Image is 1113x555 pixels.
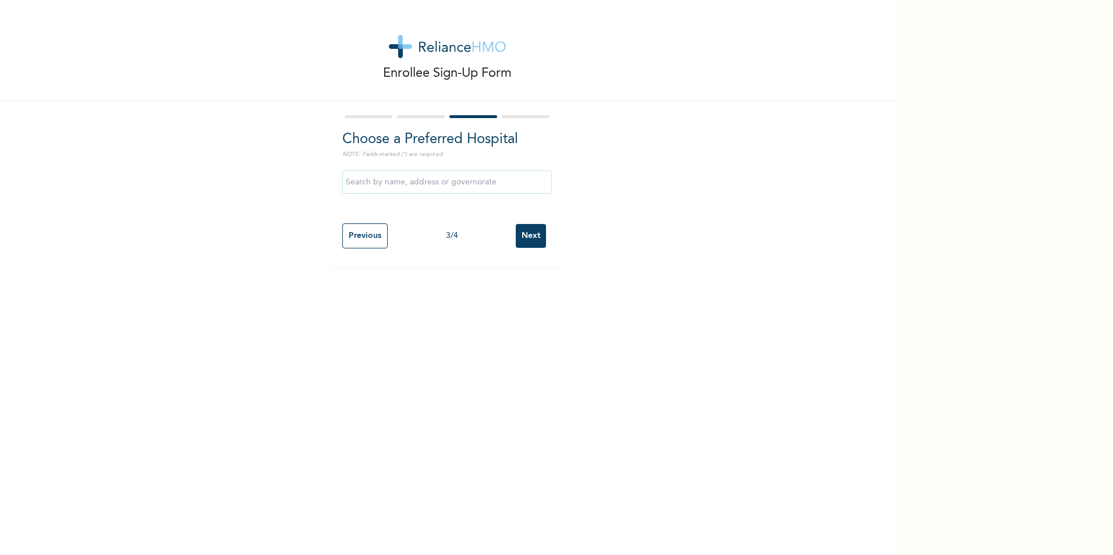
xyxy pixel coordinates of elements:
[342,150,552,159] p: NOTE: Fields marked (*) are required
[342,170,552,194] input: Search by name, address or governorate
[383,64,512,83] p: Enrollee Sign-Up Form
[388,230,516,242] div: 3 / 4
[389,35,506,58] img: logo
[342,129,552,150] h2: Choose a Preferred Hospital
[342,223,388,248] input: Previous
[516,224,546,248] input: Next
